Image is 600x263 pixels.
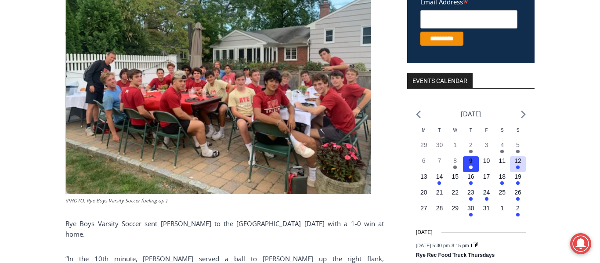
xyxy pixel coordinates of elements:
[483,205,490,212] time: 31
[510,141,526,156] button: 5 Has events
[521,110,526,119] a: Next month
[469,141,473,148] time: 2
[447,172,463,188] button: 15
[452,189,459,196] time: 22
[494,141,510,156] button: 4 Has events
[516,150,520,153] em: Has events
[514,189,521,196] time: 26
[479,141,495,156] button: 3
[470,128,472,133] span: T
[416,204,432,220] button: 27
[500,181,504,185] em: Has events
[436,141,443,148] time: 30
[447,127,463,141] div: Wednesday
[436,205,443,212] time: 28
[432,188,448,204] button: 21
[463,156,479,172] button: 9 Has events
[453,157,457,164] time: 8
[514,173,521,180] time: 19
[467,189,474,196] time: 23
[432,172,448,188] button: 14 Has events
[469,213,473,216] em: Has events
[485,141,488,148] time: 3
[420,173,427,180] time: 13
[510,204,526,220] button: 2 Has events
[469,150,473,153] em: Has events
[479,156,495,172] button: 10
[420,189,427,196] time: 20
[483,173,490,180] time: 17
[516,197,520,201] em: Has events
[469,157,473,164] time: 9
[407,73,473,88] h2: Events Calendar
[463,127,479,141] div: Thursday
[420,141,427,148] time: 29
[485,197,488,201] em: Has events
[479,127,495,141] div: Friday
[494,204,510,220] button: 1
[463,188,479,204] button: 23 Has events
[453,166,457,169] em: Has events
[416,141,432,156] button: 29
[463,141,479,156] button: 2 Has events
[432,156,448,172] button: 7
[453,141,457,148] time: 1
[517,128,520,133] span: S
[436,189,443,196] time: 21
[510,188,526,204] button: 26 Has events
[416,110,421,119] a: Previous month
[416,127,432,141] div: Monday
[461,108,481,120] li: [DATE]
[510,156,526,172] button: 12 Has events
[499,173,506,180] time: 18
[416,188,432,204] button: 20
[447,156,463,172] button: 8 Has events
[447,188,463,204] button: 22
[510,127,526,141] div: Sunday
[516,205,520,212] time: 2
[516,166,520,169] em: Has events
[510,172,526,188] button: 19 Has events
[514,157,521,164] time: 12
[516,181,520,185] em: Has events
[483,157,490,164] time: 10
[453,128,457,133] span: W
[65,218,384,239] p: Rye Boys Varsity Soccer sent [PERSON_NAME] to the [GEOGRAPHIC_DATA] [DATE] with a 1-0 win at home.
[65,197,371,205] figcaption: (PHOTO: Rye Boys Varsity Soccer fueling up.)
[420,205,427,212] time: 27
[479,172,495,188] button: 17
[416,156,432,172] button: 6
[416,172,432,188] button: 13
[447,204,463,220] button: 29
[469,197,473,201] em: Has events
[416,243,450,248] span: [DATE] 5:30 pm
[499,189,506,196] time: 25
[438,128,441,133] span: T
[516,141,520,148] time: 5
[432,204,448,220] button: 28
[437,181,441,185] em: Has events
[463,204,479,220] button: 30 Has events
[494,156,510,172] button: 11
[516,213,520,216] em: Has events
[494,188,510,204] button: 25
[500,141,504,148] time: 4
[483,189,490,196] time: 24
[432,141,448,156] button: 30
[432,127,448,141] div: Tuesday
[416,243,470,248] time: -
[469,181,473,185] em: Has events
[463,172,479,188] button: 16 Has events
[416,252,495,259] a: Rye Rec Food Truck Thursdays
[416,228,433,237] time: [DATE]
[452,205,459,212] time: 29
[452,173,459,180] time: 15
[469,166,473,169] em: Has events
[422,128,426,133] span: M
[479,188,495,204] button: 24 Has events
[500,205,504,212] time: 1
[467,173,474,180] time: 16
[499,157,506,164] time: 11
[479,204,495,220] button: 31
[501,128,504,133] span: S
